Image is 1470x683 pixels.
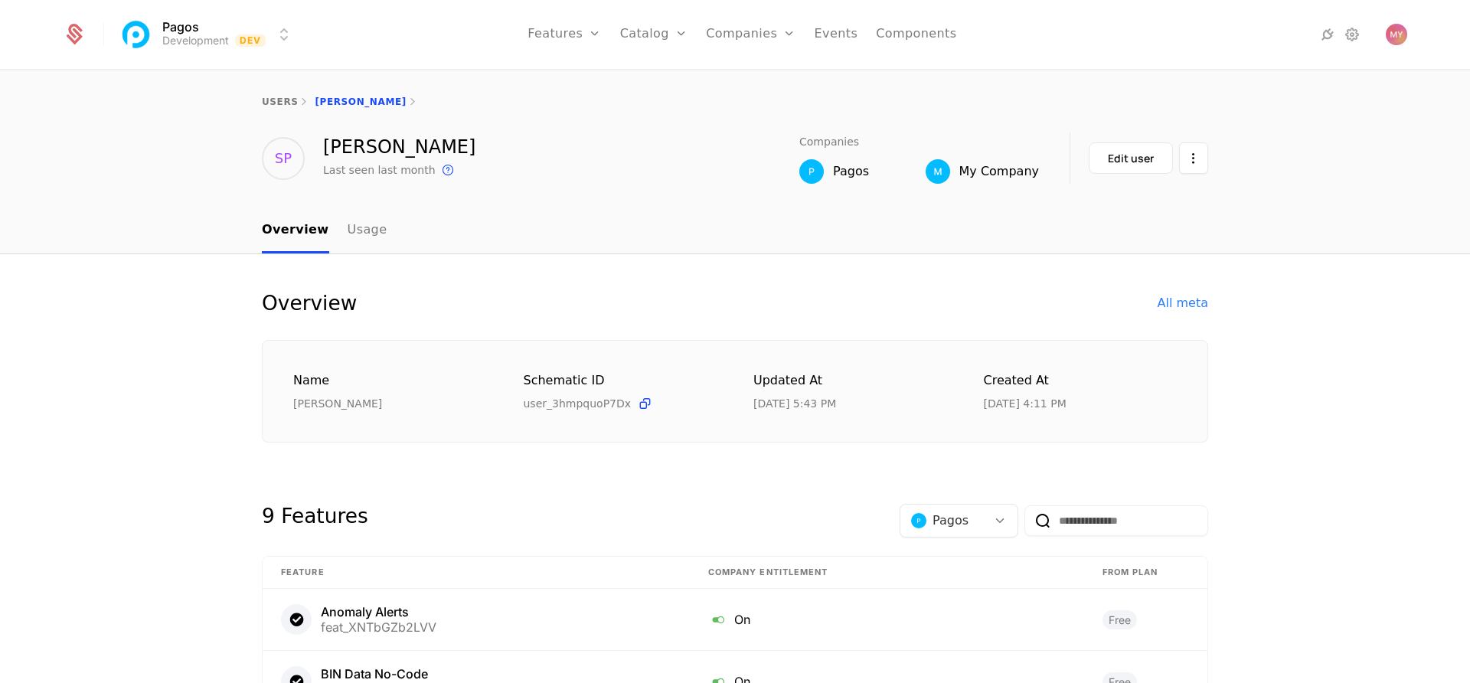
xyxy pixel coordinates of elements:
[1386,24,1407,45] img: Max Yefimovich
[162,21,199,33] span: Pagos
[524,396,632,411] span: user_3hmpquoP7Dx
[799,159,824,184] img: Pagos
[122,18,294,51] button: Select environment
[118,16,155,53] img: Pagos
[293,371,487,391] div: Name
[1089,142,1173,174] button: Edit user
[959,162,1039,181] div: My Company
[263,557,690,589] th: Feature
[262,208,329,253] a: Overview
[1108,151,1154,166] div: Edit user
[321,668,439,680] div: BIN Data No-Code
[293,396,487,411] div: [PERSON_NAME]
[1179,142,1208,174] button: Select action
[323,138,475,156] div: [PERSON_NAME]
[1158,294,1208,312] div: All meta
[262,96,298,107] a: users
[690,557,1084,589] th: Company Entitlement
[323,162,436,178] div: Last seen last month
[262,291,357,315] div: Overview
[162,33,229,48] div: Development
[1102,610,1137,629] span: Free
[1343,25,1361,44] a: Settings
[262,208,1208,253] nav: Main
[926,159,1045,184] a: My CompanyMy Company
[262,137,305,180] div: SP
[321,621,436,633] div: feat_XNTbGZb2LVV
[1084,557,1207,589] th: From plan
[753,396,836,411] div: 8/29/25, 5:43 PM
[262,208,387,253] ul: Choose Sub Page
[799,159,919,184] a: PagosPagos
[1318,25,1337,44] a: Integrations
[708,609,1066,629] div: On
[833,162,869,181] div: Pagos
[262,504,368,538] div: 9 Features
[984,371,1178,391] div: Created at
[321,606,436,618] div: Anomaly Alerts
[348,208,387,253] a: Usage
[753,371,947,391] div: Updated at
[235,34,266,47] span: Dev
[926,159,950,184] img: My Company
[984,396,1067,411] div: 3/28/25, 4:11 PM
[524,371,717,390] div: Schematic ID
[799,136,859,147] span: Companies
[1386,24,1407,45] button: Open user button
